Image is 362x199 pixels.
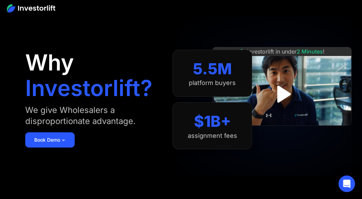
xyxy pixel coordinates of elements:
div: Investorlift in under ! [247,47,325,56]
span: 2 Minutes [297,48,323,55]
h1: Investorlift? [25,77,152,99]
iframe: Customer reviews powered by Trustpilot [230,129,334,138]
div: We give Wholesalers a disproportionate advantage. [25,105,159,127]
div: 5.5M [193,60,232,78]
div: Open Intercom Messenger [338,176,355,192]
div: $1B+ [194,112,231,131]
div: assignment fees [188,132,237,140]
div: platform buyers [189,79,236,87]
a: open lightbox [267,79,297,110]
a: Book Demo ➢ [25,132,75,148]
h1: Why [25,51,74,74]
